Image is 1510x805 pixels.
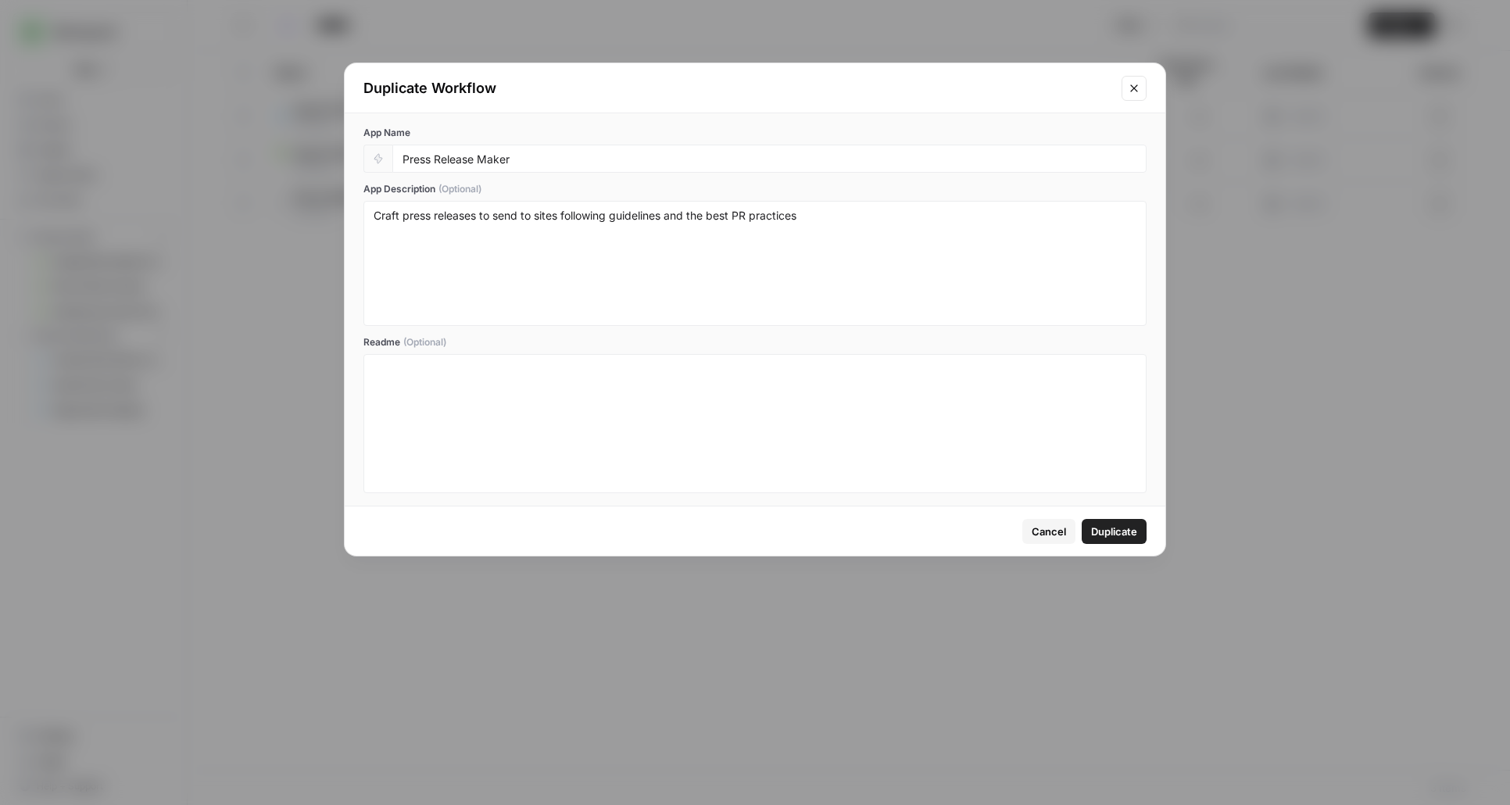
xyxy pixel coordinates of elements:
button: Close modal [1122,76,1147,101]
span: (Optional) [403,335,446,349]
label: Readme [363,335,1147,349]
input: Untitled [403,152,1136,166]
button: Cancel [1022,519,1075,544]
span: Cancel [1032,524,1066,539]
label: App Name [363,126,1147,140]
textarea: Craft press releases to send to sites following guidelines and the best PR practices [374,208,1136,319]
span: (Optional) [438,182,481,196]
span: Duplicate [1091,524,1137,539]
button: Duplicate [1082,519,1147,544]
div: Duplicate Workflow [363,77,1112,99]
label: App Description [363,182,1147,196]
